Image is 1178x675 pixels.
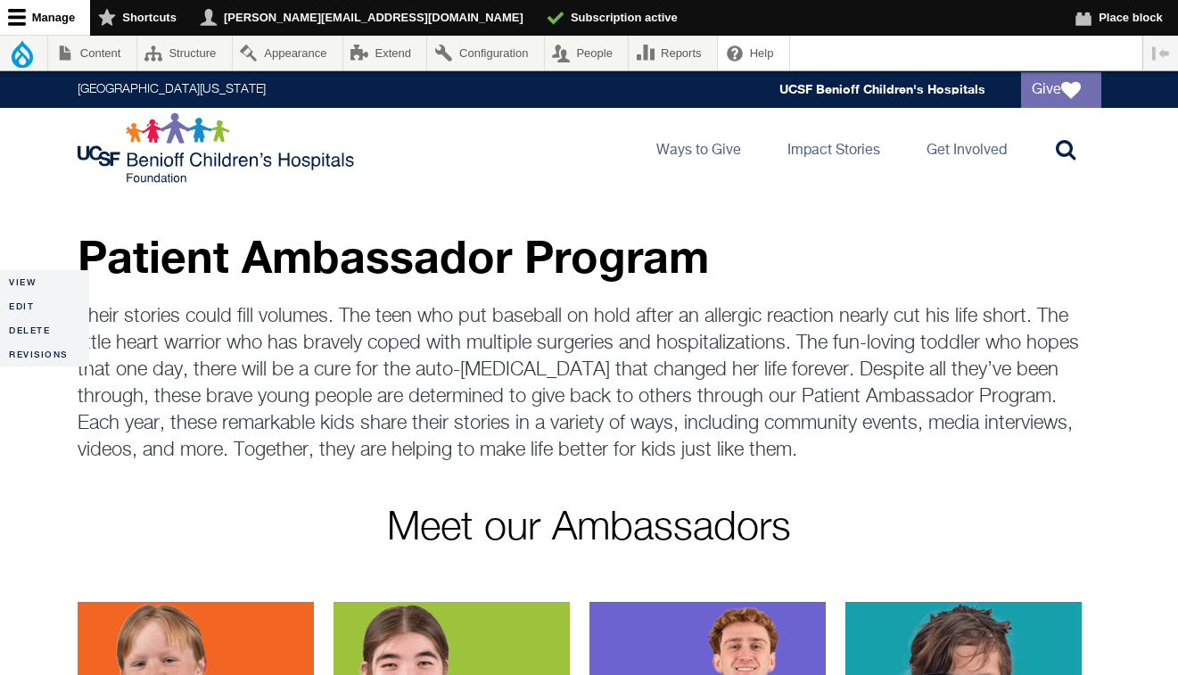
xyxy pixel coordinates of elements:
a: Ways to Give [642,108,755,188]
a: UCSF Benioff Children's Hospitals [779,82,985,97]
a: Get Involved [912,108,1021,188]
a: Configuration [427,36,543,70]
p: Meet our Ambassadors [78,508,1101,548]
a: Help [718,36,789,70]
a: People [545,36,629,70]
a: Structure [137,36,232,70]
a: Give [1021,72,1101,108]
button: Vertical orientation [1143,36,1178,70]
a: Content [48,36,136,70]
img: Logo for UCSF Benioff Children's Hospitals Foundation [78,112,358,184]
a: Appearance [233,36,342,70]
p: Their stories could fill volumes. The teen who put baseball on hold after an allergic reaction ne... [78,303,1101,464]
a: [GEOGRAPHIC_DATA][US_STATE] [78,84,266,96]
p: Patient Ambassador Program [78,232,1101,281]
a: Impact Stories [773,108,894,188]
a: Extend [343,36,427,70]
a: Reports [629,36,717,70]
